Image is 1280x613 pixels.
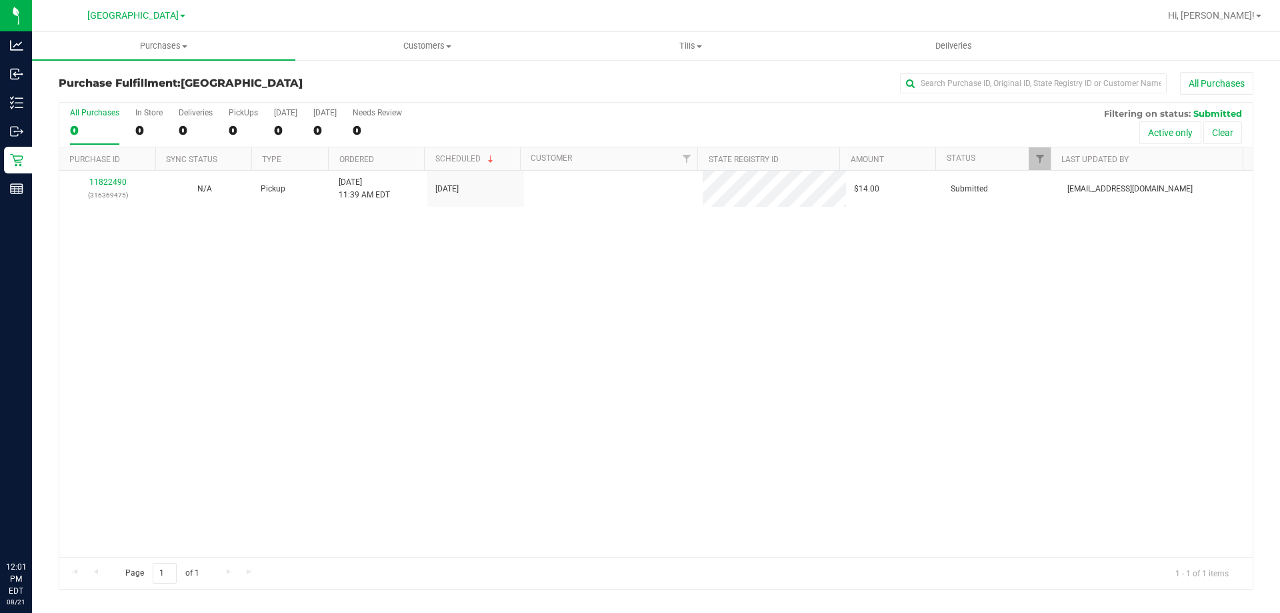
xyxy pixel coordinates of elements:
input: 1 [153,563,177,584]
span: [DATE] [435,183,459,195]
p: 08/21 [6,597,26,607]
a: Deliveries [822,32,1085,60]
div: Deliveries [179,108,213,117]
button: All Purchases [1180,72,1253,95]
a: Ordered [339,155,374,164]
span: Submitted [951,183,988,195]
span: Tills [559,40,821,52]
div: [DATE] [274,108,297,117]
div: 0 [179,123,213,138]
div: All Purchases [70,108,119,117]
span: Customers [296,40,558,52]
a: Purchases [32,32,295,60]
button: Clear [1203,121,1242,144]
span: Pickup [261,183,285,195]
div: 0 [274,123,297,138]
p: 12:01 PM EDT [6,561,26,597]
div: 0 [229,123,258,138]
a: Amount [851,155,884,164]
a: Filter [675,147,697,170]
div: Needs Review [353,108,402,117]
a: Type [262,155,281,164]
span: Hi, [PERSON_NAME]! [1168,10,1255,21]
button: N/A [197,183,212,195]
inline-svg: Outbound [10,125,23,138]
a: Scheduled [435,154,496,163]
button: Active only [1139,121,1201,144]
div: [DATE] [313,108,337,117]
span: Submitted [1193,108,1242,119]
span: Not Applicable [197,184,212,193]
a: 11822490 [89,177,127,187]
div: 0 [353,123,402,138]
span: Filtering on status: [1104,108,1191,119]
div: In Store [135,108,163,117]
span: Deliveries [917,40,990,52]
div: PickUps [229,108,258,117]
iframe: Resource center [13,506,53,546]
span: [GEOGRAPHIC_DATA] [181,77,303,89]
div: 0 [70,123,119,138]
div: 0 [313,123,337,138]
a: Tills [559,32,822,60]
a: Last Updated By [1061,155,1129,164]
span: Page of 1 [114,563,210,584]
inline-svg: Reports [10,182,23,195]
a: Status [947,153,975,163]
span: 1 - 1 of 1 items [1165,563,1239,583]
inline-svg: Inventory [10,96,23,109]
a: Sync Status [166,155,217,164]
span: $14.00 [854,183,879,195]
a: Filter [1029,147,1051,170]
inline-svg: Inbound [10,67,23,81]
inline-svg: Analytics [10,39,23,52]
a: Customer [531,153,572,163]
span: Purchases [32,40,295,52]
p: (316369475) [67,189,148,201]
span: [DATE] 11:39 AM EDT [339,176,390,201]
a: State Registry ID [709,155,779,164]
div: 0 [135,123,163,138]
inline-svg: Retail [10,153,23,167]
h3: Purchase Fulfillment: [59,77,457,89]
a: Customers [295,32,559,60]
a: Purchase ID [69,155,120,164]
span: [GEOGRAPHIC_DATA] [87,10,179,21]
input: Search Purchase ID, Original ID, State Registry ID or Customer Name... [900,73,1167,93]
span: [EMAIL_ADDRESS][DOMAIN_NAME] [1067,183,1193,195]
